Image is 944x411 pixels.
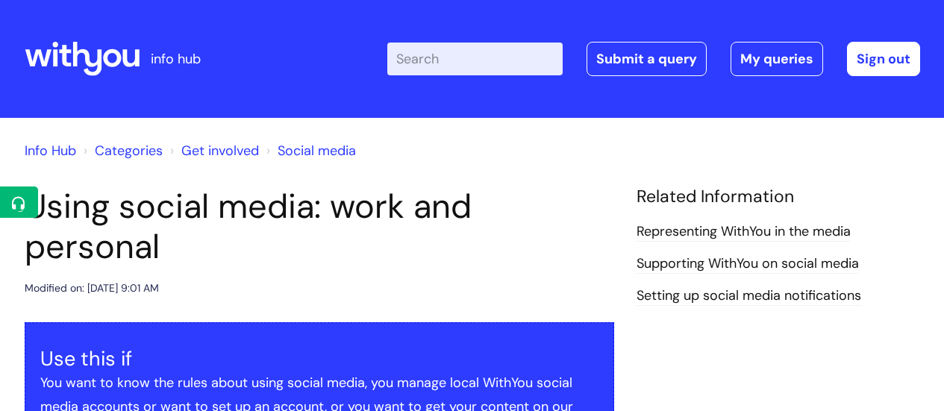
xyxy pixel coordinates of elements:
li: Get involved [166,139,259,163]
a: Categories [95,142,163,160]
p: info hub [151,47,201,71]
a: Setting up social media notifications [637,286,861,306]
h1: Using social media: work and personal [25,186,614,267]
div: | - [387,42,920,76]
a: Sign out [847,42,920,76]
h4: Related Information [637,186,920,207]
a: Submit a query [587,42,707,76]
a: My queries [731,42,823,76]
a: Representing WithYou in the media [637,222,851,242]
div: Modified on: [DATE] 9:01 AM [25,279,159,298]
input: Search [387,43,563,75]
a: Supporting WithYou on social media [637,254,859,274]
li: Solution home [80,139,163,163]
a: Social media [278,142,356,160]
li: Social media [263,139,356,163]
a: Get involved [181,142,259,160]
a: Info Hub [25,142,76,160]
h3: Use this if [40,347,598,371]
